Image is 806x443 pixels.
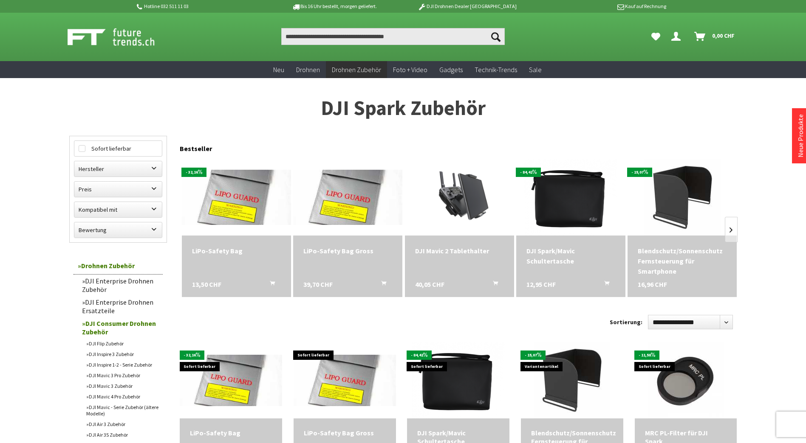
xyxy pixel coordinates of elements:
a: DJI Inspire 1-2 - Serie Zubehör [82,359,163,370]
a: Neue Produkte [796,114,805,157]
label: Sofort lieferbar [74,141,162,156]
span: 0,00 CHF [712,29,735,42]
button: In den Warenkorb [594,279,614,290]
a: Gadgets [433,61,469,79]
a: DJI Flip Zubehör [82,338,163,349]
img: DJI Spark/Mavic Schultertasche [524,159,617,236]
a: Technik-Trends [469,61,523,79]
div: LiPo-Safety Bag [192,246,281,256]
a: DJI Mavic 3 Pro Zubehör [82,370,163,381]
span: 16,96 CHF [638,279,667,289]
div: LiPo-Safety Bag [190,429,272,437]
img: DJI Mavic 2 Tablethalter [405,166,514,228]
a: DJI Mavic - Serie Zubehör (ältere Modelle) [82,402,163,419]
img: Blendschutz/Sonnenschutz Fernsteuerung für Smartphone [644,159,721,236]
img: DJI Spark/Mavic Schultertasche [412,342,505,418]
div: LiPo-Safety Bag Gross [304,429,386,437]
label: Preis [74,182,162,197]
div: Blendschutz/Sonnenschutz Fernsteuerung für Smartphone [638,246,727,276]
span: 40,05 CHF [415,279,444,289]
span: Drohnen Zubehör [332,65,381,74]
img: Blendschutz/Sonnenschutz Fernsteuerung für Smartphone [534,342,610,418]
button: In den Warenkorb [483,279,503,290]
a: LiPo-Safety Bag Gross 39,70 CHF In den Warenkorb [303,246,392,256]
a: Sale [523,61,548,79]
a: Neu [267,61,290,79]
a: DJI Air 3 Zubehör [82,419,163,429]
a: Warenkorb [691,28,739,45]
div: DJI Mavic 2 Tablethalter [415,246,504,256]
span: 13,50 CHF [192,279,221,289]
img: LiPo-Safety Bag Gross [293,170,402,224]
img: LiPo-Safety Bag [180,355,282,406]
p: Kauf auf Rechnung [534,1,666,11]
span: 12,95 CHF [526,279,556,289]
span: Technik-Trends [475,65,517,74]
img: MRC PL-Filter für DJI Spark [648,342,724,418]
span: Gadgets [439,65,463,74]
span: Sale [529,65,542,74]
a: DJI Mavic 2 Tablethalter 40,05 CHF In den Warenkorb [415,246,504,256]
a: LiPo-Safety Bag 13,50 CHF In den Warenkorb [190,429,272,437]
label: Kompatibel mit [74,202,162,217]
a: DJI Mavic 4 Pro Zubehör [82,391,163,402]
a: DJI Mavic 3 Zubehör [82,381,163,391]
p: Hotline 032 511 11 03 [136,1,268,11]
img: Shop Futuretrends - zur Startseite wechseln [68,26,173,48]
a: Drohnen Zubehör [326,61,387,79]
label: Bewertung [74,222,162,238]
a: DJI Consumer Drohnen Zubehör [78,317,163,338]
a: DJI Enterprise Drohnen Zubehör [78,275,163,296]
h1: DJI Spark Zubehör [69,98,737,119]
button: Suchen [487,28,505,45]
button: In den Warenkorb [371,279,391,290]
div: LiPo-Safety Bag Gross [303,246,392,256]
a: Drohnen Zubehör [74,257,163,275]
a: Meine Favoriten [647,28,665,45]
a: Blendschutz/Sonnenschutz Fernsteuerung für Smartphone 16,96 CHF [638,246,727,276]
p: Bis 16 Uhr bestellt, morgen geliefert. [268,1,401,11]
a: DJI Inspire 3 Zubehör [82,349,163,359]
a: Drohnen [290,61,326,79]
span: Drohnen [296,65,320,74]
button: In den Warenkorb [260,279,280,290]
a: LiPo-Safety Bag Gross 39,70 CHF In den Warenkorb [304,429,386,437]
label: Sortierung: [610,315,642,329]
a: DJI Spark/Mavic Schultertasche 12,95 CHF In den Warenkorb [526,246,615,266]
a: Dein Konto [668,28,687,45]
a: DJI Air 3S Zubehör [82,429,163,440]
a: DJI Enterprise Drohnen Ersatzteile [78,296,163,317]
span: Foto + Video [393,65,427,74]
div: Bestseller [180,136,737,157]
span: Neu [273,65,284,74]
div: DJI Spark/Mavic Schultertasche [526,246,615,266]
input: Produkt, Marke, Kategorie, EAN, Artikelnummer… [281,28,505,45]
img: LiPo-Safety Bag [182,170,291,224]
a: LiPo-Safety Bag 13,50 CHF In den Warenkorb [192,246,281,256]
a: Foto + Video [387,61,433,79]
p: DJI Drohnen Dealer [GEOGRAPHIC_DATA] [401,1,533,11]
span: 39,70 CHF [303,279,333,289]
label: Hersteller [74,161,162,177]
img: LiPo-Safety Bag Gross [294,355,396,406]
